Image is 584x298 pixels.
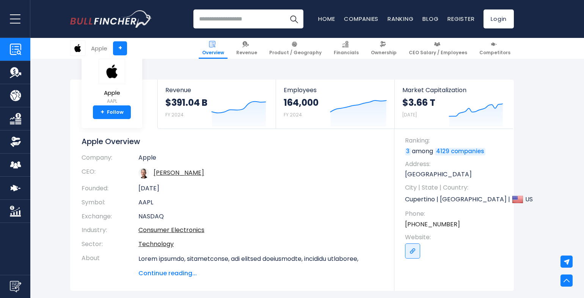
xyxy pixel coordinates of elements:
[82,165,138,182] th: CEO:
[405,194,506,205] p: Cupertino | [GEOGRAPHIC_DATA] | US
[82,237,138,251] th: Sector:
[138,168,149,179] img: tim-cook.jpg
[447,15,474,23] a: Register
[405,233,506,242] span: Website:
[405,210,506,218] span: Phone:
[402,111,417,118] small: [DATE]
[476,38,514,59] a: Competitors
[99,90,125,96] span: Apple
[138,240,174,248] a: Technology
[402,86,506,94] span: Market Capitalization
[158,80,276,129] a: Revenue $391.04 B FY 2024
[367,38,400,59] a: Ownership
[334,50,359,56] span: Financials
[405,170,506,179] p: [GEOGRAPHIC_DATA]
[405,160,506,168] span: Address:
[284,9,303,28] button: Search
[405,136,506,145] span: Ranking:
[395,80,513,129] a: Market Capitalization $3.66 T [DATE]
[154,168,204,177] a: ceo
[371,50,397,56] span: Ownership
[409,50,467,56] span: CEO Salary / Employees
[236,50,257,56] span: Revenue
[330,38,362,59] a: Financials
[405,38,471,59] a: CEO Salary / Employees
[284,97,319,108] strong: 164,000
[266,38,325,59] a: Product / Geography
[284,86,386,94] span: Employees
[388,15,413,23] a: Ranking
[82,154,138,165] th: Company:
[138,182,383,196] td: [DATE]
[70,10,152,28] a: Go to homepage
[99,59,125,84] img: AAPL logo
[82,210,138,224] th: Exchange:
[435,148,485,155] a: 4129 companies
[91,44,107,53] div: Apple
[99,98,125,105] small: AAPL
[269,50,322,56] span: Product / Geography
[82,182,138,196] th: Founded:
[318,15,335,23] a: Home
[138,269,383,278] span: Continue reading...
[165,97,207,108] strong: $391.04 B
[405,220,460,229] a: [PHONE_NUMBER]
[82,251,138,278] th: About
[422,15,438,23] a: Blog
[405,147,506,155] p: among
[344,15,378,23] a: Companies
[233,38,261,59] a: Revenue
[484,9,514,28] a: Login
[71,41,85,55] img: AAPL logo
[138,196,383,210] td: AAPL
[479,50,510,56] span: Competitors
[402,97,435,108] strong: $3.66 T
[113,41,127,55] a: +
[82,223,138,237] th: Industry:
[405,148,411,155] a: 3
[138,210,383,224] td: NASDAQ
[82,136,383,146] h1: Apple Overview
[405,243,420,259] a: Go to link
[276,80,394,129] a: Employees 164,000 FY 2024
[405,184,506,192] span: City | State | Country:
[10,136,21,147] img: Ownership
[202,50,224,56] span: Overview
[98,58,126,106] a: Apple AAPL
[82,196,138,210] th: Symbol:
[100,109,104,116] strong: +
[138,226,204,234] a: Consumer Electronics
[70,10,152,28] img: Bullfincher logo
[284,111,302,118] small: FY 2024
[165,111,184,118] small: FY 2024
[165,86,268,94] span: Revenue
[93,105,131,119] a: +Follow
[138,154,383,165] td: Apple
[199,38,228,59] a: Overview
